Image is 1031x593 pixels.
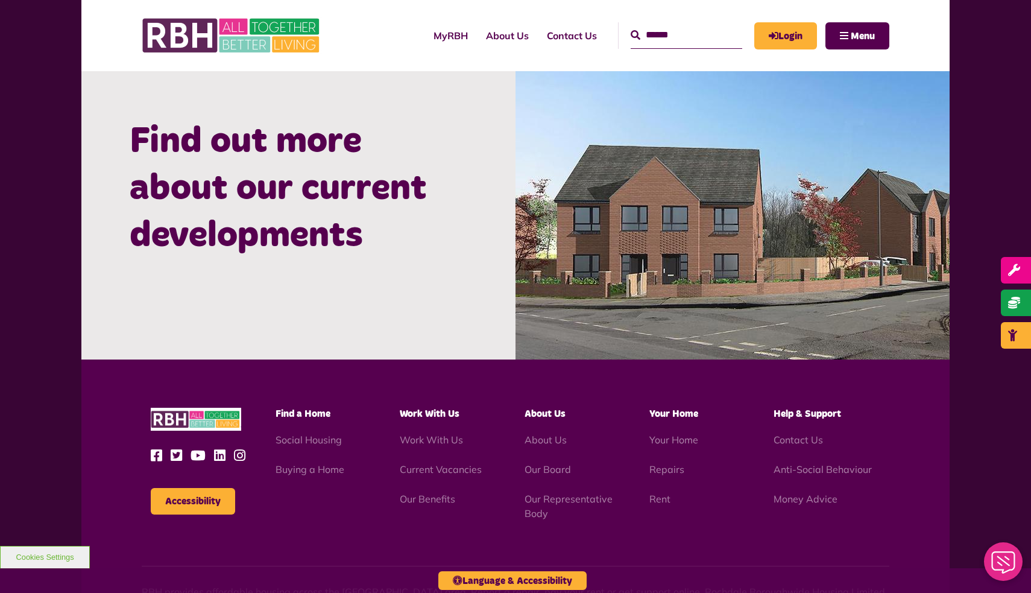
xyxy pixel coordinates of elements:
[142,12,323,59] img: RBH
[276,463,344,475] a: Buying a Home
[525,493,613,519] a: Our Representative Body
[477,19,538,52] a: About Us
[851,31,875,41] span: Menu
[774,463,872,475] a: Anti-Social Behaviour
[649,409,698,419] span: Your Home
[400,409,459,419] span: Work With Us
[525,463,571,475] a: Our Board
[151,408,241,431] img: RBH
[649,434,698,446] a: Your Home
[774,493,837,505] a: Money Advice
[754,22,817,49] a: MyRBH
[774,434,823,446] a: Contact Us
[825,22,889,49] button: Navigation
[649,493,670,505] a: Rent
[438,571,587,590] button: Language & Accessibility
[400,434,463,446] a: Work With Us
[774,409,841,419] span: Help & Support
[151,488,235,515] button: Accessibility
[525,409,566,419] span: About Us
[276,434,342,446] a: Social Housing - open in a new tab
[424,19,477,52] a: MyRBH
[276,409,330,419] span: Find a Home
[130,118,467,259] h2: Find out more about our current developments
[649,463,684,475] a: Repairs
[525,434,567,446] a: About Us
[538,19,606,52] a: Contact Us
[977,539,1031,593] iframe: Netcall Web Assistant for live chat
[400,463,482,475] a: Current Vacancies
[631,22,742,48] input: Search
[400,493,455,505] a: Our Benefits
[515,70,950,360] img: New RBH homes at Peel Lane, Heywood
